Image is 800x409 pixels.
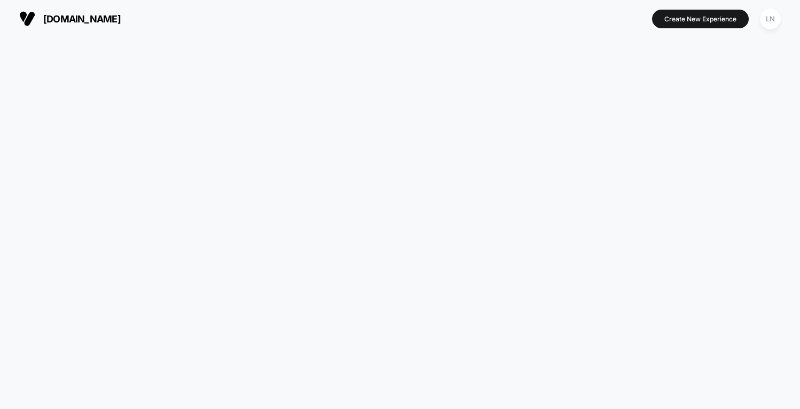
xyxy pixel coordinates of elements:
[19,11,35,27] img: Visually logo
[43,13,121,25] span: [DOMAIN_NAME]
[652,10,749,28] button: Create New Experience
[16,10,124,27] button: [DOMAIN_NAME]
[757,8,784,30] button: LN
[760,9,781,29] div: LN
